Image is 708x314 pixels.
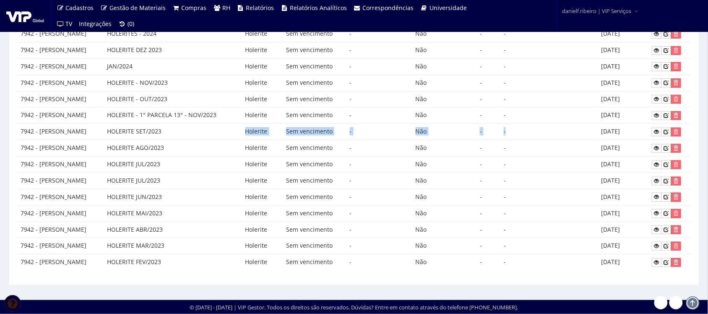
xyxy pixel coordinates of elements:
[242,107,283,124] td: Holerite
[283,254,346,270] td: Sem vencimento
[476,189,500,205] td: -
[283,58,346,75] td: Sem vencimento
[598,107,648,124] td: [DATE]
[500,91,598,107] td: -
[283,107,346,124] td: Sem vencimento
[412,189,477,205] td: Não
[500,42,598,58] td: -
[109,4,166,12] span: Gestão de Materiais
[17,107,104,124] td: 7942 - [PERSON_NAME]
[598,124,648,140] td: [DATE]
[500,173,598,189] td: -
[17,58,104,75] td: 7942 - [PERSON_NAME]
[412,140,477,157] td: Não
[283,222,346,238] td: Sem vencimento
[476,107,500,124] td: -
[412,238,477,254] td: Não
[476,58,500,75] td: -
[104,75,242,91] td: HOLERITE - NOV/2023
[412,205,477,222] td: Não
[476,173,500,189] td: -
[476,124,500,140] td: -
[598,75,648,91] td: [DATE]
[17,254,104,270] td: 7942 - [PERSON_NAME]
[346,205,412,222] td: -
[104,91,242,107] td: HOLERITE - OUT/2023
[346,222,412,238] td: -
[79,20,112,28] span: Integrações
[598,42,648,58] td: [DATE]
[104,254,242,270] td: HOLERITE FEV/2023
[283,140,346,157] td: Sem vencimento
[598,91,648,107] td: [DATE]
[500,222,598,238] td: -
[412,107,477,124] td: Não
[283,173,346,189] td: Sem vencimento
[346,140,412,157] td: -
[242,58,283,75] td: Holerite
[500,140,598,157] td: -
[182,4,207,12] span: Compras
[500,75,598,91] td: -
[104,58,242,75] td: JAN/2024
[242,75,283,91] td: Holerite
[17,173,104,189] td: 7942 - [PERSON_NAME]
[242,26,283,42] td: Holerite
[598,58,648,75] td: [DATE]
[53,16,76,32] a: TV
[283,189,346,205] td: Sem vencimento
[290,4,347,12] span: Relatórios Analíticos
[190,304,518,311] div: © [DATE] - [DATE] | VIP Gestor. Todos os direitos são reservados. Dúvidas? Entre em contato atrav...
[412,157,477,173] td: Não
[115,16,138,32] a: (0)
[242,91,283,107] td: Holerite
[598,189,648,205] td: [DATE]
[500,58,598,75] td: -
[476,222,500,238] td: -
[128,20,134,28] span: (0)
[104,173,242,189] td: HOLERITE JUL/2023
[17,42,104,58] td: 7942 - [PERSON_NAME]
[476,140,500,157] td: -
[476,205,500,222] td: -
[562,7,632,15] span: danielf.ribeiro | VIP Serviços
[476,75,500,91] td: -
[104,189,242,205] td: HOLERITE JUN/2023
[242,222,283,238] td: Holerite
[476,42,500,58] td: -
[346,58,412,75] td: -
[598,157,648,173] td: [DATE]
[17,26,104,42] td: 7942 - [PERSON_NAME]
[412,26,477,42] td: Não
[104,124,242,140] td: HOLERITE SET/2023
[500,189,598,205] td: -
[242,42,283,58] td: Holerite
[598,205,648,222] td: [DATE]
[500,157,598,173] td: -
[598,254,648,270] td: [DATE]
[346,124,412,140] td: -
[17,205,104,222] td: 7942 - [PERSON_NAME]
[476,91,500,107] td: -
[346,173,412,189] td: -
[346,91,412,107] td: -
[500,107,598,124] td: -
[242,157,283,173] td: Holerite
[346,107,412,124] td: -
[104,26,242,42] td: HOLERITES - 2024
[476,238,500,254] td: -
[346,254,412,270] td: -
[242,140,283,157] td: Holerite
[17,75,104,91] td: 7942 - [PERSON_NAME]
[17,124,104,140] td: 7942 - [PERSON_NAME]
[104,42,242,58] td: HOLERITE DEZ 2023
[66,20,73,28] span: TV
[476,157,500,173] td: -
[283,91,346,107] td: Sem vencimento
[429,4,467,12] span: Universidade
[17,222,104,238] td: 7942 - [PERSON_NAME]
[17,157,104,173] td: 7942 - [PERSON_NAME]
[412,58,477,75] td: Não
[500,26,598,42] td: -
[598,140,648,157] td: [DATE]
